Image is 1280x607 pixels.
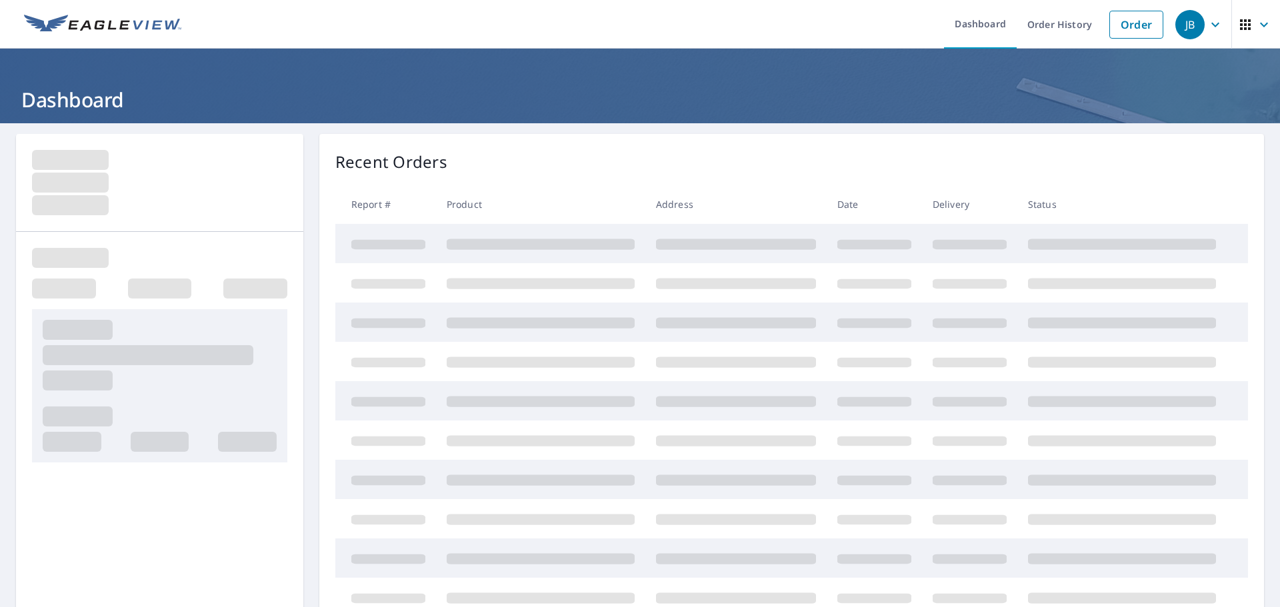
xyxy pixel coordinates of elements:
[335,150,447,174] p: Recent Orders
[1175,10,1205,39] div: JB
[24,15,181,35] img: EV Logo
[16,86,1264,113] h1: Dashboard
[436,185,645,224] th: Product
[1017,185,1227,224] th: Status
[335,185,436,224] th: Report #
[827,185,922,224] th: Date
[1109,11,1163,39] a: Order
[645,185,827,224] th: Address
[922,185,1017,224] th: Delivery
